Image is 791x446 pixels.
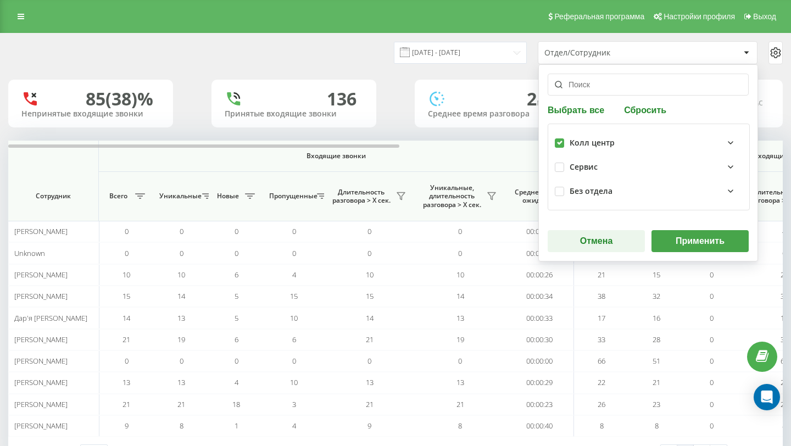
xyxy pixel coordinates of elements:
[366,335,374,344] span: 21
[180,248,183,258] span: 0
[366,291,374,301] span: 15
[177,399,185,409] span: 21
[710,377,714,387] span: 0
[235,226,238,236] span: 0
[570,163,598,172] div: Сервис
[653,291,660,301] span: 32
[292,356,296,366] span: 0
[18,192,89,200] span: Сотрудник
[122,291,130,301] span: 15
[598,313,605,323] span: 17
[367,248,371,258] span: 0
[456,399,464,409] span: 21
[235,377,238,387] span: 4
[235,356,238,366] span: 0
[505,329,574,350] td: 00:00:30
[759,96,763,108] span: c
[125,226,129,236] span: 0
[367,356,371,366] span: 0
[458,356,462,366] span: 0
[598,377,605,387] span: 22
[598,335,605,344] span: 33
[290,377,298,387] span: 10
[570,138,615,148] div: Колл центр
[781,335,788,344] span: 33
[710,335,714,344] span: 0
[548,74,749,96] input: Поиск
[458,226,462,236] span: 0
[710,399,714,409] span: 0
[527,87,545,110] span: 2
[122,313,130,323] span: 14
[621,104,670,115] button: Сбросить
[428,109,566,119] div: Среднее время разговора
[782,421,786,431] span: 8
[710,313,714,323] span: 0
[781,291,788,301] span: 38
[122,270,130,280] span: 10
[214,192,242,200] span: Новые
[458,248,462,258] span: 0
[456,291,464,301] span: 14
[505,307,574,328] td: 00:00:33
[330,188,393,205] span: Длительность разговора > Х сек.
[664,12,735,21] span: Настройки профиля
[14,270,68,280] span: [PERSON_NAME]
[653,399,660,409] span: 23
[710,270,714,280] span: 0
[292,270,296,280] span: 4
[653,335,660,344] span: 28
[600,421,604,431] span: 8
[570,187,612,196] div: Без отдела
[781,356,788,366] span: 66
[235,270,238,280] span: 6
[14,421,68,431] span: [PERSON_NAME]
[367,421,371,431] span: 9
[177,270,185,280] span: 10
[122,399,130,409] span: 21
[710,291,714,301] span: 0
[598,270,605,280] span: 21
[125,356,129,366] span: 0
[235,335,238,344] span: 6
[14,313,87,323] span: Дар'я [PERSON_NAME]
[456,377,464,387] span: 13
[14,377,68,387] span: [PERSON_NAME]
[598,399,605,409] span: 26
[177,377,185,387] span: 13
[14,291,68,301] span: [PERSON_NAME]
[127,152,545,160] span: Входящие звонки
[781,270,788,280] span: 21
[292,226,296,236] span: 0
[456,313,464,323] span: 13
[598,291,605,301] span: 38
[366,399,374,409] span: 21
[554,12,644,21] span: Реферальная программа
[505,286,574,307] td: 00:00:34
[269,192,314,200] span: Пропущенные
[514,188,565,205] span: Среднее время ожидания
[122,335,130,344] span: 21
[505,221,574,242] td: 00:00:00
[548,230,645,252] button: Отмена
[235,291,238,301] span: 5
[505,372,574,393] td: 00:00:29
[655,421,659,431] span: 8
[180,356,183,366] span: 0
[104,192,132,200] span: Всего
[290,313,298,323] span: 10
[653,270,660,280] span: 15
[292,399,296,409] span: 3
[177,291,185,301] span: 14
[159,192,199,200] span: Уникальные
[290,291,298,301] span: 15
[456,335,464,344] span: 19
[754,384,780,410] div: Open Intercom Messenger
[782,248,786,258] span: 0
[21,109,160,119] div: Непринятые входящие звонки
[653,377,660,387] span: 21
[544,48,676,58] div: Отдел/Сотрудник
[232,399,240,409] span: 18
[235,313,238,323] span: 5
[420,183,483,209] span: Уникальные, длительность разговора > Х сек.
